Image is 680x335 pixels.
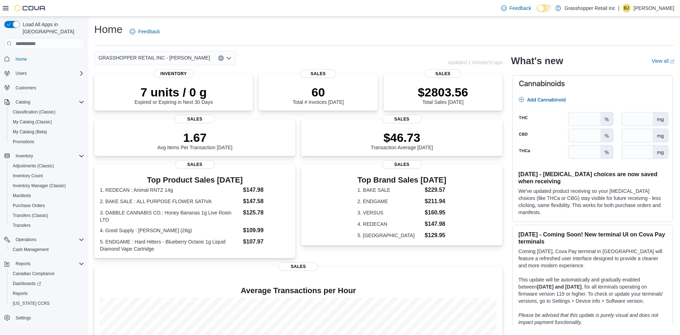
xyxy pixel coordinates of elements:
span: Manifests [13,193,31,199]
dd: $147.58 [243,197,290,206]
a: My Catalog (Beta) [10,128,50,136]
a: Inventory Manager (Classic) [10,182,69,190]
span: Inventory [13,152,84,160]
button: Promotions [7,137,87,147]
h3: [DATE] - [MEDICAL_DATA] choices are now saved when receiving [518,171,667,185]
dd: $211.94 [425,197,446,206]
span: My Catalog (Beta) [10,128,84,136]
span: Home [16,56,27,62]
div: Expired or Expiring in Next 30 Days [135,85,213,105]
button: Inventory [13,152,36,160]
a: Feedback [498,1,534,15]
a: Transfers (Classic) [10,211,51,220]
a: My Catalog (Classic) [10,118,55,126]
a: Manifests [10,191,34,200]
span: Reports [16,261,30,267]
button: Catalog [13,98,33,106]
button: Canadian Compliance [7,269,87,279]
dt: 5. ENDGAME : Hard Hitters - Blueberry Octane 1g Liquid Diamond Vape Cartridge [100,238,240,252]
button: Home [1,54,87,64]
a: Dashboards [10,279,44,288]
span: Users [13,69,84,78]
div: Total # Invoices [DATE] [293,85,344,105]
dt: 4. REDECAN [357,220,422,228]
button: Adjustments (Classic) [7,161,87,171]
span: Sales [300,69,336,78]
span: Sales [175,160,215,169]
a: Feedback [127,24,163,39]
dd: $107.97 [243,238,290,246]
dt: 5. [GEOGRAPHIC_DATA] [357,232,422,239]
span: Promotions [13,139,34,145]
dt: 2. ENDGAME [357,198,422,205]
button: Catalog [1,97,87,107]
span: Sales [382,160,422,169]
a: Purchase Orders [10,201,48,210]
span: GRASSHOPPER RETAIL INC - [PERSON_NAME] [98,54,210,62]
span: Settings [13,313,84,322]
a: Reports [10,289,30,298]
p: We've updated product receiving so your [MEDICAL_DATA] choices (like THCa or CBG) stay visible fo... [518,188,667,216]
span: Catalog [16,99,30,105]
span: Customers [13,83,84,92]
button: Users [1,68,87,78]
span: Inventory Manager (Classic) [13,183,66,189]
a: Adjustments (Classic) [10,162,57,170]
span: Feedback [510,5,531,12]
span: Settings [16,315,31,321]
a: Inventory Count [10,172,46,180]
span: My Catalog (Beta) [13,129,47,135]
span: Inventory Count [13,173,43,179]
button: Users [13,69,29,78]
span: Sales [382,115,422,123]
h2: What's new [511,55,563,67]
h3: Top Brand Sales [DATE] [357,176,446,184]
button: Customers [1,83,87,93]
dt: 1. BAKE SALE [357,186,422,194]
span: Canadian Compliance [13,271,55,277]
span: Inventory [16,153,33,159]
button: Operations [1,235,87,245]
strong: [DATE] and [DATE] [537,284,582,290]
span: Transfers [13,223,30,228]
button: My Catalog (Beta) [7,127,87,137]
a: Transfers [10,221,33,230]
h4: Average Transactions per Hour [100,286,497,295]
dd: $125.78 [243,208,290,217]
p: $46.73 [371,130,433,145]
button: Settings [1,313,87,323]
h3: Top Product Sales [DATE] [100,176,290,184]
p: Updated 1 minute(s) ago [448,60,503,65]
a: Cash Management [10,245,51,254]
span: Reports [13,259,84,268]
a: View allExternal link [652,58,674,64]
div: Transaction Average [DATE] [371,130,433,150]
span: Adjustments (Classic) [10,162,84,170]
p: 1.67 [157,130,232,145]
a: Canadian Compliance [10,269,57,278]
a: [US_STATE] CCRS [10,299,52,308]
span: Sales [425,69,461,78]
button: Inventory Manager (Classic) [7,181,87,191]
p: Coming [DATE], Cova Pay terminal in [GEOGRAPHIC_DATA] will feature a refreshed user interface des... [518,248,667,269]
span: Inventory Manager (Classic) [10,182,84,190]
span: Catalog [13,98,84,106]
button: Reports [13,259,33,268]
svg: External link [670,60,674,64]
span: Reports [10,289,84,298]
span: Load All Apps in [GEOGRAPHIC_DATA] [20,21,84,35]
img: Cova [14,5,46,12]
span: Feedback [138,28,160,35]
button: Open list of options [226,55,232,61]
span: Operations [16,237,36,242]
a: Settings [13,314,34,322]
dt: 2. BAKE SALE : ALL PURPOSE FLOWER SATIVA [100,198,240,205]
span: Purchase Orders [10,201,84,210]
span: Cash Management [10,245,84,254]
dt: 4. Good Supply : [PERSON_NAME] (28g) [100,227,240,234]
button: Manifests [7,191,87,201]
span: Transfers (Classic) [10,211,84,220]
a: Dashboards [7,279,87,289]
em: Please be advised that this update is purely visual and does not impact payment functionality. [518,312,658,325]
dt: 1. REDECAN : Animal RNTZ 14g [100,186,240,194]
